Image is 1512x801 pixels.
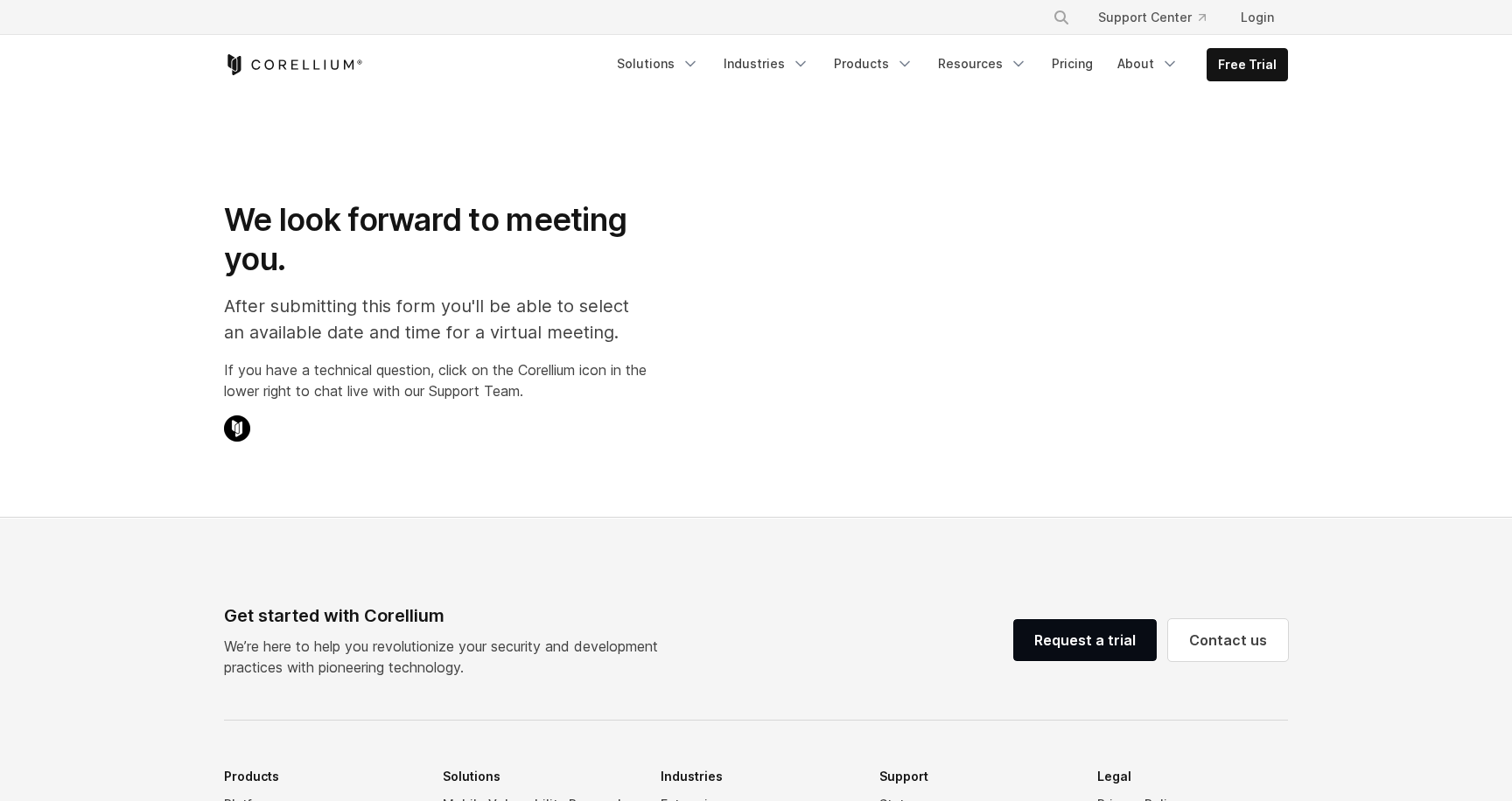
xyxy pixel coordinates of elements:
img: Corellium Chat Icon [224,415,250,442]
a: About [1107,48,1189,80]
div: Navigation Menu [606,48,1288,81]
a: Pricing [1041,48,1103,80]
a: Contact us [1168,619,1288,661]
p: If you have a technical question, click on the Corellium icon in the lower right to chat live wit... [224,359,647,401]
div: Navigation Menu [1032,2,1288,33]
button: Search [1046,2,1077,33]
p: After submitting this form you'll be able to select an available date and time for a virtual meet... [224,293,647,345]
a: Resources [927,48,1038,80]
a: Support Center [1084,2,1220,33]
div: Get started with Corellium [224,602,672,629]
a: Solutions [606,48,710,80]
h1: We look forward to meeting you. [224,200,647,279]
a: Products [823,48,924,80]
a: Industries [713,48,820,80]
a: Corellium Home [224,54,363,75]
a: Request a trial [1013,619,1157,661]
a: Free Trial [1207,49,1287,80]
p: We’re here to help you revolutionize your security and development practices with pioneering tech... [224,636,672,678]
a: Login [1227,2,1288,33]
